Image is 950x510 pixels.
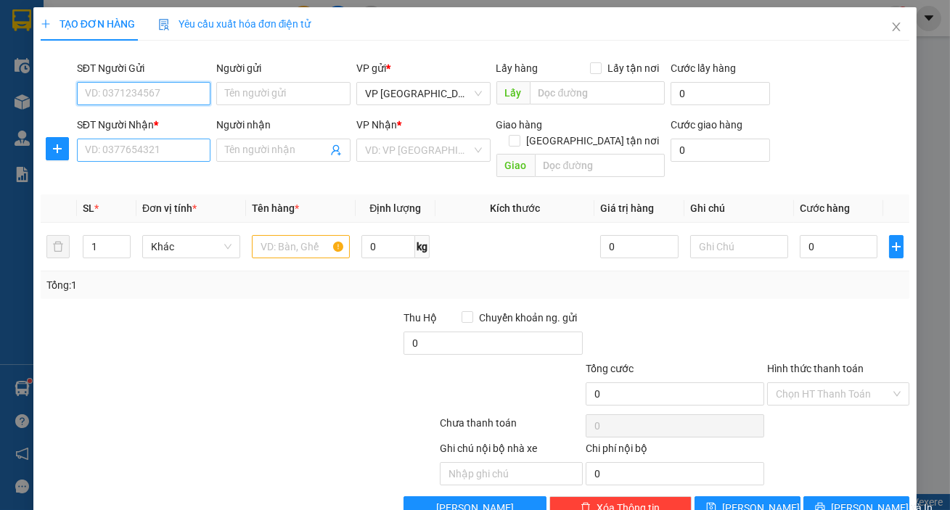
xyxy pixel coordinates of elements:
[415,235,430,258] span: kg
[671,82,769,105] input: Cước lấy hàng
[356,60,491,76] div: VP gửi
[330,144,342,156] span: user-add
[520,133,665,149] span: [GEOGRAPHIC_DATA] tận nơi
[800,202,850,214] span: Cước hàng
[496,154,535,177] span: Giao
[586,363,634,374] span: Tổng cước
[473,310,583,326] span: Chuyển khoản ng. gửi
[496,119,543,131] span: Giao hàng
[496,81,530,104] span: Lấy
[404,312,437,324] span: Thu Hộ
[45,99,113,111] span: -
[369,202,421,214] span: Định lượng
[252,235,350,258] input: VD: Bàn, Ghế
[77,117,211,133] div: SĐT Người Nhận
[890,241,903,252] span: plus
[889,235,904,258] button: plus
[440,440,582,462] div: Ghi chú nội bộ nhà xe
[216,117,351,133] div: Người nhận
[41,19,51,29] span: plus
[46,143,68,155] span: plus
[46,277,368,293] div: Tổng: 1
[49,99,113,111] span: 0763444197
[158,19,170,30] img: icon
[365,83,482,104] span: VP Yên Sở
[42,66,166,91] span: DCT20/51A Phường [GEOGRAPHIC_DATA]
[496,62,539,74] span: Lấy hàng
[46,137,69,160] button: plus
[11,59,26,70] span: Gửi
[46,235,70,258] button: delete
[158,18,311,30] span: Yêu cầu xuất hóa đơn điện tử
[602,60,665,76] span: Lấy tận nơi
[671,119,742,131] label: Cước giao hàng
[535,154,666,177] input: Dọc đường
[671,139,769,162] input: Cước giao hàng
[490,202,540,214] span: Kích thước
[530,81,666,104] input: Dọc đường
[83,202,94,214] span: SL
[440,462,582,485] input: Nhập ghi chú
[77,60,211,76] div: SĐT Người Gửi
[151,236,232,258] span: Khác
[684,194,794,223] th: Ghi chú
[600,235,679,258] input: 0
[767,363,864,374] label: Hình thức thanh toán
[438,415,583,440] div: Chưa thanh toán
[252,202,299,214] span: Tên hàng
[41,18,135,30] span: TẠO ĐƠN HÀNG
[216,60,351,76] div: Người gửi
[586,440,764,462] div: Chi phí nội bộ
[690,235,788,258] input: Ghi Chú
[876,7,917,48] button: Close
[600,202,654,214] span: Giá trị hàng
[356,119,397,131] span: VP Nhận
[42,37,46,49] span: -
[42,52,192,91] span: VP [GEOGRAPHIC_DATA] -
[113,21,156,32] span: 19009397
[62,21,110,32] strong: HOTLINE :
[142,202,197,214] span: Đơn vị tính
[671,62,736,74] label: Cước lấy hàng
[31,8,187,19] strong: CÔNG TY VẬN TẢI ĐỨC TRƯỞNG
[890,21,902,33] span: close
